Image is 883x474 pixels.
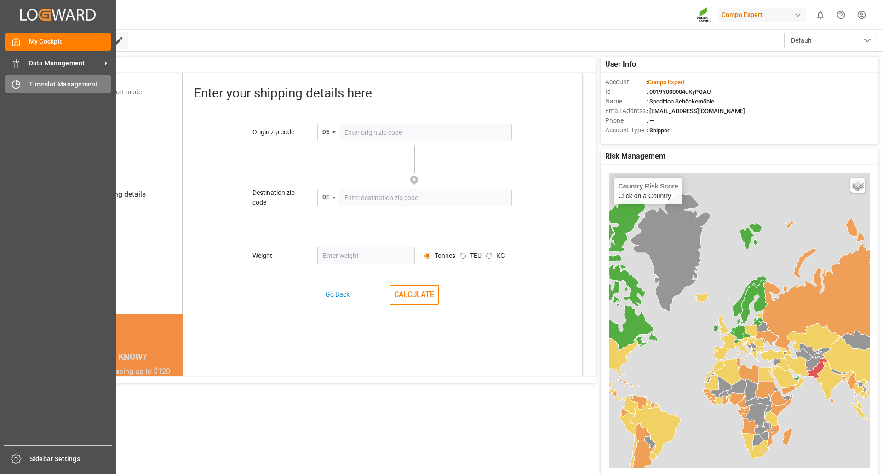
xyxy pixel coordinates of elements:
div: Weight [252,251,301,261]
input: Enter weight [317,247,415,264]
button: CALCULATE [390,285,439,305]
img: Screenshot%202023-09-29%20at%2010.02.21.png_1712312052.png [697,7,711,23]
a: Timeslot Management [5,75,111,93]
button: open menu [317,189,339,206]
div: menu-button [317,189,339,206]
span: : — [647,117,654,124]
span: My Cockpit [29,37,111,46]
input: Avg. container weight [424,253,430,259]
span: Compo Expert [648,79,685,86]
div: Go Back [326,290,350,299]
div: DE [322,126,329,136]
span: : 0019Y000004dKyPQAU [647,88,711,95]
input: Avg. container weight [486,253,492,259]
div: menu-button [317,124,339,141]
button: open menu [784,32,876,49]
span: : [EMAIL_ADDRESS][DOMAIN_NAME] [647,108,745,114]
div: DE [322,191,329,201]
a: Layers [850,178,865,193]
span: User Info [605,59,636,70]
div: Companies are facing up to $120 billion in costs from environmental risks in their supply chains ... [61,366,172,421]
div: Enter your shipping details here [194,84,571,103]
input: Enter destination zip code [339,189,512,206]
button: next slide / item [170,366,183,432]
span: Account [605,77,647,87]
span: Id [605,87,647,97]
span: Email Address [605,106,647,116]
label: KG [496,251,505,261]
h4: Country Risk Score [619,183,678,190]
div: DID YOU KNOW? [50,347,183,366]
a: My Cockpit [5,33,111,51]
div: Click on a Country [619,183,678,200]
div: Compo Expert [718,8,806,22]
button: open menu [317,124,339,141]
span: Data Management [29,58,102,68]
span: : Spedition Schöckemöhle [647,98,714,105]
input: Avg. container weight [460,253,466,259]
div: Origin zip code [252,127,301,137]
span: : [647,79,685,86]
span: Default [791,36,812,46]
div: Destination zip code [252,188,301,207]
span: Risk Management [605,151,665,162]
span: Name [605,97,647,106]
span: Account Type [605,126,647,135]
span: Phone [605,116,647,126]
span: Sidebar Settings [30,454,112,464]
button: Compo Expert [718,6,810,23]
input: Enter origin zip code [339,124,512,141]
span: Timeslot Management [29,80,111,89]
span: : Shipper [647,127,670,134]
label: Tonnes [435,251,455,261]
button: show 0 new notifications [810,5,831,25]
button: Help Center [831,5,851,25]
label: TEU [470,251,482,261]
